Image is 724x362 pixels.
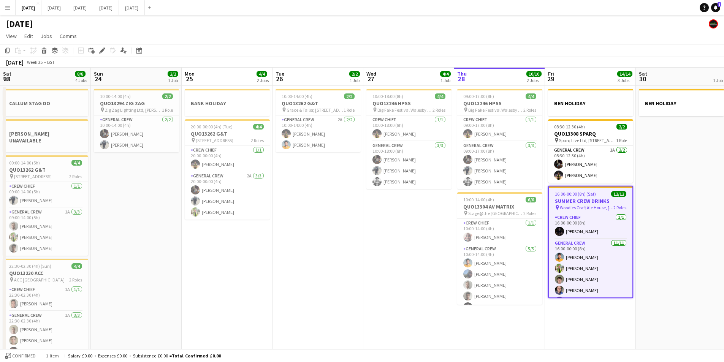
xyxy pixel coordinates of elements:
[613,205,626,210] span: 2 Roles
[350,77,360,83] div: 1 Job
[2,74,11,83] span: 23
[3,259,88,359] app-job-card: 22:30-02:30 (4h) (Sun)4/4QUO13230 ACC ACC [GEOGRAPHIC_DATA]2 RolesCrew Chief1A1/122:30-02:30 (4h)...
[6,58,24,66] div: [DATE]
[366,89,452,189] app-job-card: 10:00-18:00 (8h)4/4QUO13246 HPSS Big Fake Festival Walesby [STREET_ADDRESS]2 RolesCrew Chief1/110...
[3,155,88,256] app-job-card: 09:00-14:00 (5h)4/4QUO13262 G&T [STREET_ADDRESS]2 RolesCrew Chief1/109:00-14:00 (5h)[PERSON_NAME]...
[75,77,87,83] div: 4 Jobs
[548,186,633,298] app-job-card: 16:00-00:00 (8h) (Sat)12/12SUMMER CREW DRINKS Woodies Craft Ale House, [STREET_ADDRESS]2 RolesCre...
[523,210,536,216] span: 2 Roles
[185,119,270,220] div: 20:00-00:00 (4h) (Tue)4/4QUO13262 G&T [STREET_ADDRESS]2 RolesCrew Chief1/120:00-00:00 (4h)[PERSON...
[100,93,131,99] span: 10:00-14:00 (4h)
[527,77,541,83] div: 2 Jobs
[185,172,270,220] app-card-role: General Crew2A3/320:00-00:00 (4h)[PERSON_NAME][PERSON_NAME][PERSON_NAME]
[718,2,721,7] span: 1
[639,70,647,77] span: Sat
[616,124,627,130] span: 2/2
[457,89,542,189] app-job-card: 09:00-17:00 (8h)4/4QUO13246 HPSS Big Fake Festival Walesby [STREET_ADDRESS]2 RolesCrew Chief1/109...
[3,311,88,359] app-card-role: General Crew1A3/322:30-02:30 (4h)[PERSON_NAME][PERSON_NAME][PERSON_NAME]
[3,285,88,311] app-card-role: Crew Chief1A1/122:30-02:30 (4h)[PERSON_NAME]
[94,89,179,152] app-job-card: 10:00-14:00 (4h)2/2QUO13294 ZIG ZAG Zig Zag Lighting Ltd, [PERSON_NAME][STREET_ADDRESS][PERSON_NA...
[4,352,37,360] button: Confirmed
[349,71,360,77] span: 2/2
[9,263,51,269] span: 22:30-02:30 (4h) (Sun)
[440,77,450,83] div: 1 Job
[168,71,178,77] span: 2/2
[548,89,633,116] app-job-card: BEN HOLIDAY
[526,93,536,99] span: 4/4
[548,130,633,137] h3: QUO13308 SPARQ
[526,71,542,77] span: 10/10
[457,192,542,305] div: 10:00-14:00 (4h)6/6QUO13304 AV MATRIX Stage@the [GEOGRAPHIC_DATA] [STREET_ADDRESS]2 RolesCrew Chi...
[457,70,467,77] span: Thu
[57,31,80,41] a: Comms
[93,0,119,15] button: [DATE]
[555,191,596,197] span: 16:00-00:00 (8h) (Sat)
[366,70,376,77] span: Wed
[274,74,284,83] span: 26
[16,0,41,15] button: [DATE]
[67,0,93,15] button: [DATE]
[639,89,724,116] div: BEN HOLIDAY
[162,107,173,113] span: 1 Role
[93,74,103,83] span: 24
[71,160,82,166] span: 4/4
[548,100,633,107] h3: BEN HOLIDAY
[94,70,103,77] span: Sun
[9,160,40,166] span: 09:00-14:00 (5h)
[3,130,88,144] h3: [PERSON_NAME] UNAVAILABLE
[94,115,179,152] app-card-role: General Crew2/210:00-14:00 (4h)[PERSON_NAME][PERSON_NAME]
[162,93,173,99] span: 2/2
[3,182,88,208] app-card-role: Crew Chief1/109:00-14:00 (5h)[PERSON_NAME]
[276,115,361,152] app-card-role: General Crew2A2/210:00-14:00 (4h)[PERSON_NAME][PERSON_NAME]
[457,219,542,245] app-card-role: Crew Chief1/110:00-14:00 (4h)[PERSON_NAME]
[457,115,542,141] app-card-role: Crew Chief1/109:00-17:00 (8h)[PERSON_NAME]
[282,93,312,99] span: 10:00-14:00 (4h)
[457,100,542,107] h3: QUO13246 HPSS
[185,70,195,77] span: Mon
[3,100,88,107] h3: CALLUM STAG DO
[618,77,632,83] div: 3 Jobs
[548,146,633,183] app-card-role: General Crew1A2/208:30-12:30 (4h)[PERSON_NAME][PERSON_NAME]
[14,174,52,179] span: [STREET_ADDRESS]
[196,138,233,143] span: [STREET_ADDRESS]
[25,59,44,65] span: Week 35
[3,89,88,116] app-job-card: CALLUM STAG DO
[3,119,88,152] app-job-card: [PERSON_NAME] UNAVAILABLE
[172,353,221,359] span: Total Confirmed £0.00
[547,74,554,83] span: 29
[463,93,494,99] span: 09:00-17:00 (8h)
[185,146,270,172] app-card-role: Crew Chief1/120:00-00:00 (4h)[PERSON_NAME]
[3,166,88,173] h3: QUO13262 G&T
[611,191,626,197] span: 12/12
[365,74,376,83] span: 27
[3,70,11,77] span: Sat
[12,353,36,359] span: Confirmed
[548,119,633,183] app-job-card: 08:30-12:30 (4h)2/2QUO13308 SPARQ Sparq Live Ltd, [STREET_ADDRESS]1 RoleGeneral Crew1A2/208:30-12...
[276,70,284,77] span: Tue
[526,197,536,202] span: 6/6
[366,100,452,107] h3: QUO13246 HPSS
[257,77,269,83] div: 2 Jobs
[21,31,36,41] a: Edit
[185,89,270,116] app-job-card: BANK HOLIDAY
[3,31,20,41] a: View
[638,74,647,83] span: 30
[276,89,361,152] div: 10:00-14:00 (4h)2/2QUO13262 G&T Grace & Tailor, [STREET_ADDRESS]1 RoleGeneral Crew2A2/210:00-14:0...
[253,124,264,130] span: 4/4
[3,208,88,256] app-card-role: General Crew1A3/309:00-14:00 (5h)[PERSON_NAME][PERSON_NAME][PERSON_NAME]
[549,198,632,204] h3: SUMMER CREW DRINKS
[432,107,445,113] span: 2 Roles
[185,130,270,137] h3: QUO13262 G&T
[372,93,403,99] span: 10:00-18:00 (8h)
[119,0,145,15] button: [DATE]
[251,138,264,143] span: 2 Roles
[711,3,720,12] a: 1
[191,124,233,130] span: 20:00-00:00 (4h) (Tue)
[47,59,55,65] div: BST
